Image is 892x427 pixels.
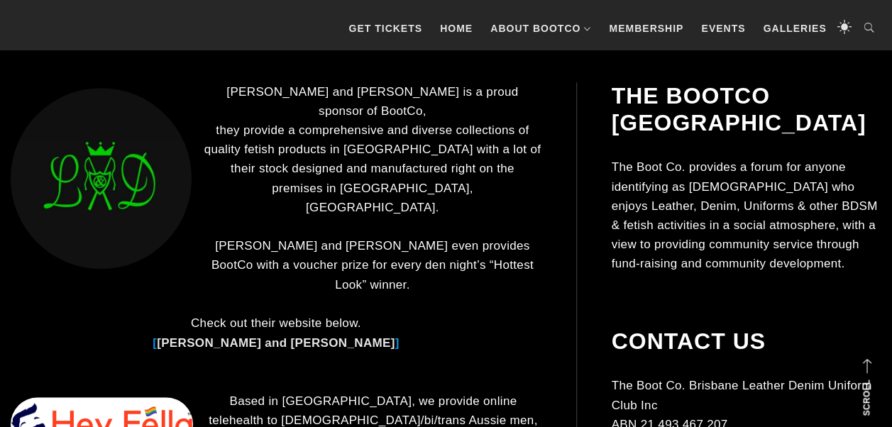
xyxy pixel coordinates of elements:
[611,82,881,137] h2: The BootCo [GEOGRAPHIC_DATA]
[11,82,541,353] p: [PERSON_NAME] and [PERSON_NAME] is a proud sponsor of BootCo, they provide a comprehensive and di...
[602,7,690,50] a: Membership
[756,7,833,50] a: Galleries
[611,157,881,273] p: The Boot Co. provides a forum for anyone identifying as [DEMOGRAPHIC_DATA] who enjoys Leather, De...
[611,328,881,355] h2: Contact Us
[483,7,598,50] a: About BootCo
[157,335,395,349] a: [PERSON_NAME] and [PERSON_NAME]
[861,379,871,416] strong: Scroll
[433,7,480,50] a: Home
[150,333,402,352] mark: [ ]
[341,7,429,50] a: GET TICKETS
[694,7,752,50] a: Events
